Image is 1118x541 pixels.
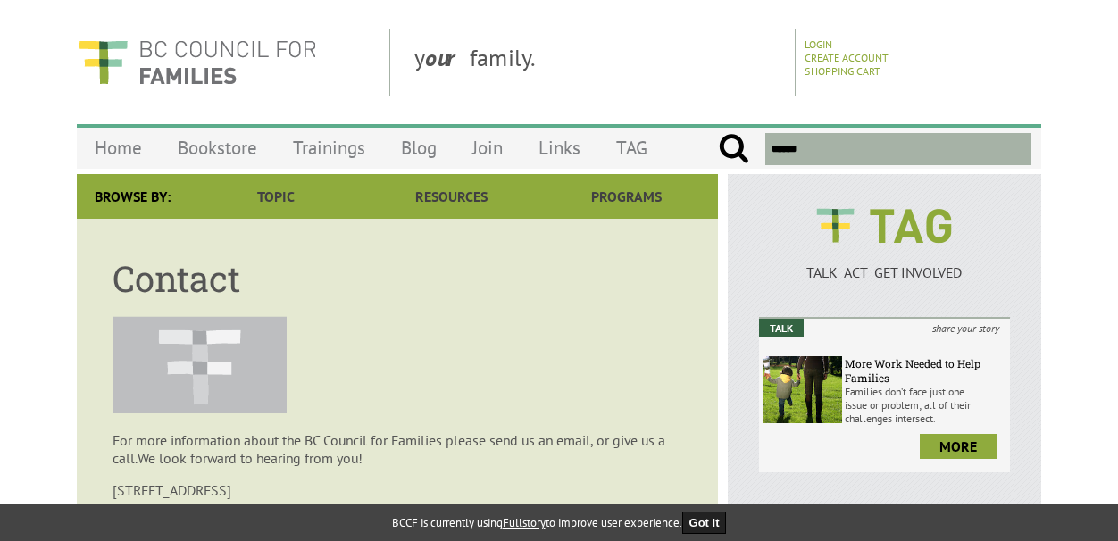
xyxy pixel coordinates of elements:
a: Home [77,127,160,169]
img: BCCF's TAG Logo [804,192,964,260]
a: Bookstore [160,127,275,169]
a: Topic [188,174,363,219]
a: Resources [363,174,538,219]
a: Blog [383,127,455,169]
a: Create Account [805,51,889,64]
span: We look forward to hearing from you! [138,449,363,467]
a: Fullstory [503,515,546,530]
a: Join [455,127,521,169]
strong: our [425,43,470,72]
p: For more information about the BC Council for Families please send us an email, or give us a call. [113,431,682,467]
a: Login [805,37,832,51]
h1: Contact [113,254,682,302]
p: TALK ACT GET INVOLVED [759,263,1010,281]
a: Programs [539,174,714,219]
p: [STREET_ADDRESS] [STREET_ADDRESS] [113,481,682,517]
a: Links [521,127,598,169]
input: Submit [718,133,749,165]
p: Families don’t face just one issue or problem; all of their challenges intersect. [845,385,1005,425]
a: Trainings [275,127,383,169]
a: TALK ACT GET INVOLVED [759,246,1010,281]
img: BC Council for FAMILIES [77,29,318,96]
div: y family. [400,29,796,96]
a: TAG [598,127,665,169]
h6: More Work Needed to Help Families [845,356,1005,385]
a: more [920,434,997,459]
i: share your story [922,319,1010,337]
a: Shopping Cart [805,64,880,78]
button: Got it [682,512,727,534]
div: Browse By: [77,174,188,219]
em: Talk [759,319,804,337]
